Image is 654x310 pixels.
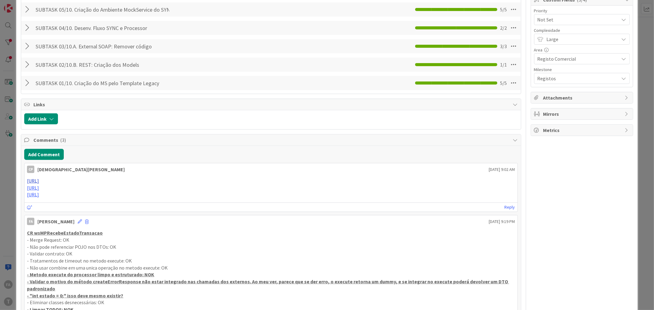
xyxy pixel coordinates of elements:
[27,271,154,278] u: - Metodo execute do processor limpo e estruturado: NOK
[27,299,515,306] p: - Eliminar classes desnecessárias: OK
[33,77,171,89] input: Add Checklist...
[33,101,510,108] span: Links
[33,41,171,52] input: Add Checklist...
[27,230,103,236] u: CR wsMPRecebeEstadoTransacao
[37,166,125,173] div: [DEMOGRAPHIC_DATA][PERSON_NAME]
[24,149,64,160] button: Add Comment
[543,110,622,118] span: Mirrors
[534,48,630,52] div: Area
[537,15,616,24] span: Not Set
[534,9,630,13] div: Priority
[33,4,171,15] input: Add Checklist...
[33,22,171,33] input: Add Checklist...
[27,166,34,173] div: CP
[33,59,171,70] input: Add Checklist...
[500,43,507,50] span: 3 / 3
[489,218,515,225] span: [DATE] 9:19 PM
[537,55,616,63] span: Registo Comercial
[27,244,515,251] p: - Não pode referenciar POJO nos DTOs: OK
[27,185,39,191] a: [URL]
[500,6,507,13] span: 5 / 5
[33,136,510,144] span: Comments
[534,67,630,72] div: Milestone
[60,137,66,143] span: ( 3 )
[24,113,58,124] button: Add Link
[27,257,515,264] p: - Tratamentos de timeout no metodo execute: OK
[547,35,616,43] span: Large
[27,218,34,225] div: FA
[500,61,507,68] span: 1 / 1
[27,178,39,184] a: [URL]
[505,203,515,211] a: Reply
[27,264,515,271] p: - Não usar combine em uma unica operação no metodo execute: OK
[27,250,515,257] p: - Validar contrato: OK
[500,24,507,32] span: 2 / 2
[543,94,622,101] span: Attachments
[489,166,515,173] span: [DATE] 9:02 AM
[37,218,75,225] div: [PERSON_NAME]
[500,79,507,87] span: 5 / 5
[537,74,616,83] span: Registos
[27,236,515,244] p: - Merge Request: OK
[27,293,123,299] u: - "int estado = 0;" isso deve mesmo existir?
[543,127,622,134] span: Metrics
[534,28,630,32] div: Complexidade
[27,191,39,198] a: [URL]
[27,278,509,292] u: - Validar o motivo do método createErrorResponse não estar integrado nas chamadas dos externos. A...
